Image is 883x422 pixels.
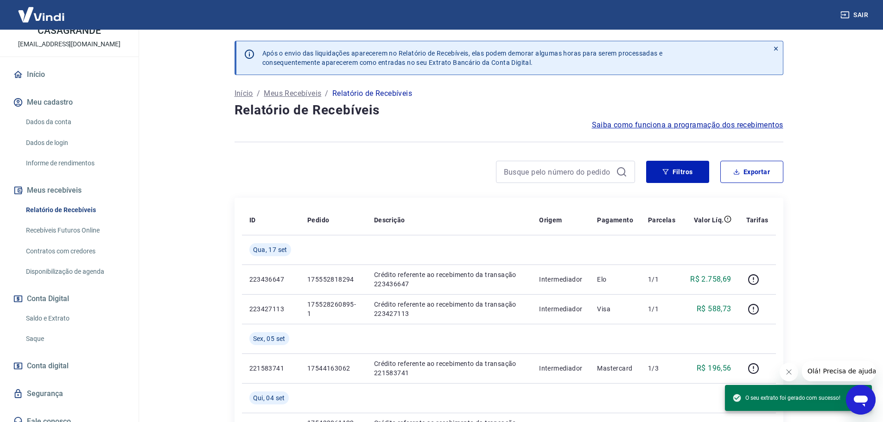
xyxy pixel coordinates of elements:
a: Recebíveis Futuros Online [22,221,127,240]
input: Busque pelo número do pedido [504,165,612,179]
p: Pedido [307,215,329,225]
a: Informe de rendimentos [22,154,127,173]
p: / [325,88,328,99]
p: / [257,88,260,99]
button: Conta Digital [11,289,127,309]
p: 17544163062 [307,364,359,373]
p: 175528260895-1 [307,300,359,318]
button: Filtros [646,161,709,183]
a: Saldo e Extrato [22,309,127,328]
img: Vindi [11,0,71,29]
p: Crédito referente ao recebimento da transação 221583741 [374,359,524,378]
p: 1/3 [648,364,675,373]
span: Qui, 04 set [253,393,285,403]
p: 223427113 [249,304,292,314]
p: 221583741 [249,364,292,373]
p: Origem [539,215,562,225]
iframe: Botão para abrir a janela de mensagens [846,385,876,415]
p: [EMAIL_ADDRESS][DOMAIN_NAME] [18,39,121,49]
a: Contratos com credores [22,242,127,261]
a: Início [235,88,253,99]
a: Disponibilização de agenda [22,262,127,281]
p: 175552818294 [307,275,359,284]
button: Sair [839,6,872,24]
p: Após o envio das liquidações aparecerem no Relatório de Recebíveis, elas podem demorar algumas ho... [262,49,663,67]
p: Relatório de Recebíveis [332,88,412,99]
p: Descrição [374,215,405,225]
p: [PERSON_NAME] CASAGRANDE [7,16,131,36]
p: Elo [597,275,633,284]
p: Tarifas [746,215,769,225]
p: R$ 196,56 [697,363,731,374]
p: Intermediador [539,304,582,314]
a: Meus Recebíveis [264,88,321,99]
span: Conta digital [27,359,69,372]
a: Dados de login [22,133,127,152]
a: Saiba como funciona a programação dos recebimentos [592,120,783,131]
p: Valor Líq. [694,215,724,225]
p: Parcelas [648,215,675,225]
p: Crédito referente ao recebimento da transação 223436647 [374,270,524,289]
p: Intermediador [539,275,582,284]
p: Visa [597,304,633,314]
span: Qua, 17 set [253,245,287,254]
p: 1/1 [648,275,675,284]
a: Segurança [11,384,127,404]
p: 223436647 [249,275,292,284]
a: Início [11,64,127,85]
p: Crédito referente ao recebimento da transação 223427113 [374,300,524,318]
button: Meu cadastro [11,92,127,113]
button: Exportar [720,161,783,183]
a: Dados da conta [22,113,127,132]
p: Mastercard [597,364,633,373]
p: R$ 588,73 [697,303,731,315]
h4: Relatório de Recebíveis [235,101,783,120]
button: Meus recebíveis [11,180,127,201]
span: Sex, 05 set [253,334,286,343]
iframe: Mensagem da empresa [802,361,876,381]
a: Saque [22,329,127,348]
a: Conta digital [11,356,127,376]
p: 1/1 [648,304,675,314]
a: Relatório de Recebíveis [22,201,127,220]
span: O seu extrato foi gerado com sucesso! [732,393,840,403]
p: R$ 2.758,69 [690,274,731,285]
span: Olá! Precisa de ajuda? [6,6,78,14]
p: Intermediador [539,364,582,373]
p: Pagamento [597,215,633,225]
iframe: Fechar mensagem [780,363,798,381]
p: ID [249,215,256,225]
